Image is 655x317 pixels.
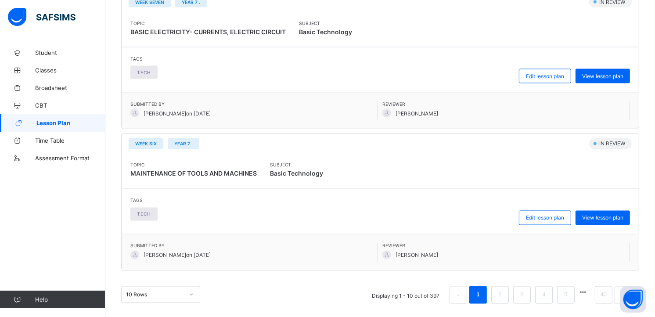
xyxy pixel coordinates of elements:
[615,286,632,304] li: 下一页
[450,286,467,304] button: prev page
[540,289,548,301] a: 4
[35,102,105,109] span: CBT
[130,162,257,168] span: Topic
[557,286,575,304] li: 5
[620,286,646,313] button: Open asap
[174,141,193,147] span: Year 7 .
[36,119,105,126] span: Lesson Plan
[299,26,352,38] span: Basic Technology
[595,286,612,304] li: 40
[513,286,531,304] li: 3
[130,198,162,203] span: Tags
[35,155,105,162] span: Assessment Format
[577,286,589,299] li: 向后 5 页
[130,101,378,107] span: Submitted By
[396,110,438,117] span: [PERSON_NAME]
[598,140,628,147] span: IN REVIEW
[299,21,352,26] span: Subject
[35,67,105,74] span: Classes
[491,286,509,304] li: 2
[270,162,323,168] span: Subject
[469,286,487,304] li: 1
[270,168,323,180] span: Basic Technology
[582,215,623,221] span: View lesson plan
[535,286,553,304] li: 4
[561,289,570,301] a: 5
[526,215,564,221] span: Edit lesson plan
[382,243,630,249] span: Reviewer
[144,252,211,259] span: [PERSON_NAME] on [DATE]
[135,141,157,147] span: Week Six
[518,289,526,301] a: 3
[130,56,162,61] span: Tags
[582,73,623,79] span: View lesson plan
[8,8,76,26] img: safsims
[130,28,286,36] span: BASIC ELECTRICITY- CURRENTS, ELECTRIC CIRCUIT
[382,101,630,107] span: Reviewer
[137,70,151,75] span: TECH
[35,137,105,144] span: Time Table
[35,49,105,56] span: Student
[450,286,467,304] li: 上一页
[496,289,504,301] a: 2
[144,110,211,117] span: [PERSON_NAME] on [DATE]
[35,84,105,91] span: Broadsheet
[396,252,438,259] span: [PERSON_NAME]
[526,73,564,79] span: Edit lesson plan
[474,289,482,301] a: 1
[615,286,632,304] button: next page
[35,296,105,303] span: Help
[130,21,286,26] span: Topic
[137,212,151,217] span: TECH
[365,286,446,304] li: Displaying 1 - 10 out of 397
[130,170,257,177] span: MAINTENANCE OF TOOLS AND MACHINES
[126,292,184,298] div: 10 Rows
[598,289,609,301] a: 40
[130,243,378,249] span: Submitted By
